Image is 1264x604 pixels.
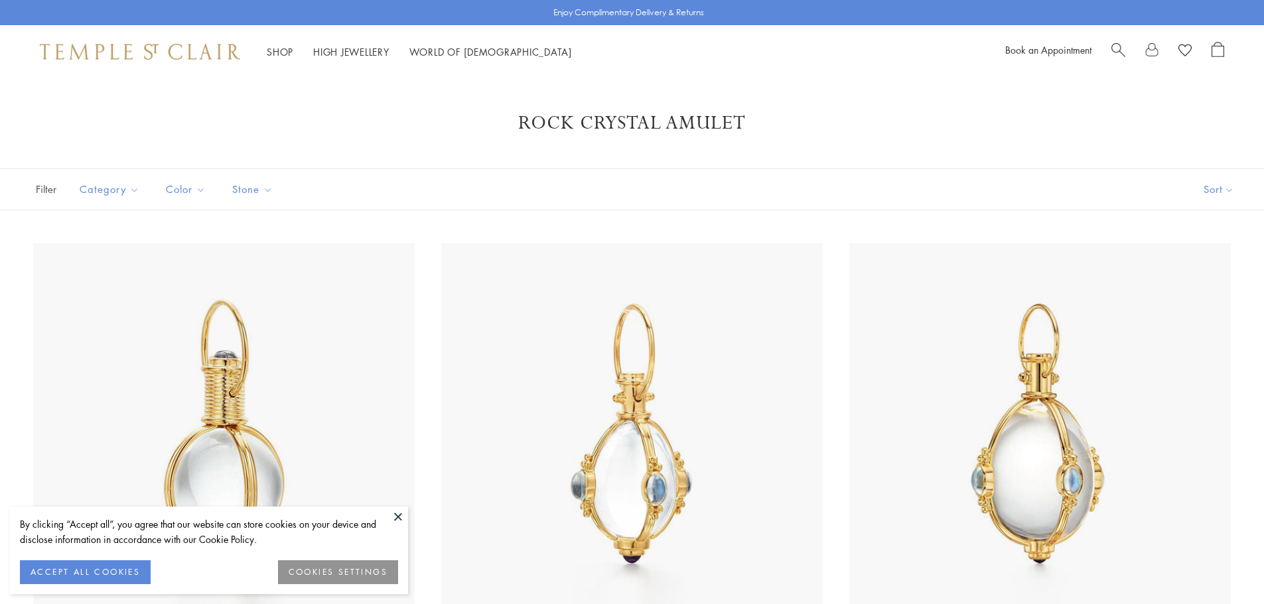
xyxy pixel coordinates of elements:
a: ShopShop [267,45,293,58]
button: ACCEPT ALL COOKIES [20,560,151,584]
a: Book an Appointment [1005,43,1091,56]
nav: Main navigation [267,44,572,60]
div: By clicking “Accept all”, you agree that our website can store cookies on your device and disclos... [20,516,398,547]
a: High JewelleryHigh Jewellery [313,45,389,58]
button: Stone [222,174,283,204]
img: Temple St. Clair [40,44,240,60]
a: World of [DEMOGRAPHIC_DATA]World of [DEMOGRAPHIC_DATA] [409,45,572,58]
span: Stone [226,181,283,198]
span: Category [73,181,149,198]
p: Enjoy Complimentary Delivery & Returns [553,6,704,19]
button: Show sort by [1174,169,1264,210]
h1: Rock Crystal Amulet [53,111,1211,135]
a: View Wishlist [1178,42,1192,62]
button: Category [70,174,149,204]
button: COOKIES SETTINGS [278,560,398,584]
button: Color [156,174,216,204]
a: Search [1111,42,1125,62]
a: Open Shopping Bag [1212,42,1224,62]
span: Color [159,181,216,198]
